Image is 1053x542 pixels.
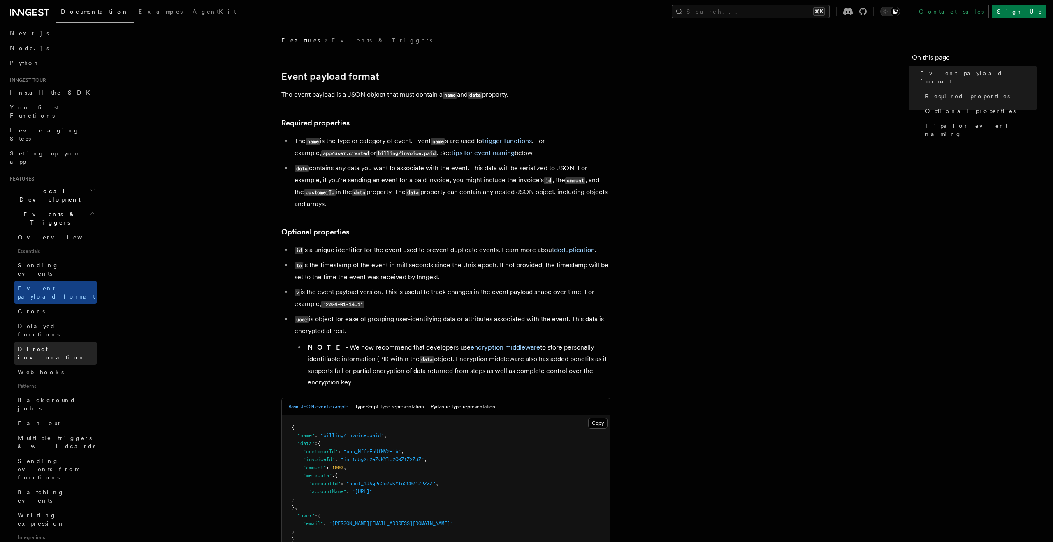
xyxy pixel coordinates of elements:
[7,56,97,70] a: Python
[18,420,60,426] span: Fan out
[922,118,1037,141] a: Tips for event naming
[920,69,1037,86] span: Event payload format
[308,343,346,351] strong: NOTE
[18,489,64,504] span: Batching events
[14,416,97,431] a: Fan out
[7,207,97,230] button: Events & Triggers
[281,117,350,129] a: Required properties
[420,356,434,363] code: data
[443,92,457,99] code: name
[482,137,532,145] a: trigger functions
[297,433,315,438] span: "name"
[18,512,65,527] span: Writing expression
[468,92,482,99] code: data
[424,456,427,462] span: ,
[10,45,49,51] span: Node.js
[14,245,97,258] span: Essentials
[303,521,323,526] span: "email"
[14,508,97,531] a: Writing expression
[10,104,59,119] span: Your first Functions
[318,513,320,519] span: {
[338,449,341,454] span: :
[355,398,424,415] button: TypeScript Type representation
[323,521,326,526] span: :
[451,149,515,157] a: tips for event naming
[14,342,97,365] a: Direct invocation
[341,456,424,462] span: "in_1J5g2n2eZvKYlo2C0Z1Z2Z3Z"
[297,440,315,446] span: "data"
[304,189,336,196] code: customerId
[14,281,97,304] a: Event payload format
[292,529,295,535] span: }
[292,162,610,210] li: contains any data you want to associate with the event. This data will be serialized to JSON. For...
[341,481,343,486] span: :
[303,449,338,454] span: "customerId"
[925,107,1016,115] span: Optional properties
[18,323,60,338] span: Delayed functions
[343,449,401,454] span: "cus_NffrFeUfNV2Hib"
[335,473,338,478] span: {
[343,465,346,470] span: ,
[295,247,303,254] code: id
[329,521,453,526] span: "[PERSON_NAME][EMAIL_ADDRESS][DOMAIN_NAME]"
[7,123,97,146] a: Leveraging Steps
[303,465,326,470] span: "amount"
[992,5,1046,18] a: Sign Up
[10,150,81,165] span: Setting up your app
[14,230,97,245] a: Overview
[917,66,1037,89] a: Event payload format
[292,313,610,388] li: is object for ease of grouping user-identifying data or attributes associated with the event. Thi...
[10,89,95,96] span: Install the SDK
[188,2,241,22] a: AgentKit
[320,433,384,438] span: "billing/invoice.paid"
[431,138,445,145] code: name
[18,346,85,361] span: Direct invocation
[813,7,825,16] kbd: ⌘K
[332,465,343,470] span: 1000
[7,41,97,56] a: Node.js
[588,418,608,429] button: Copy
[318,440,320,446] span: {
[281,36,320,44] span: Features
[7,146,97,169] a: Setting up your app
[281,89,610,101] p: The event payload is a JSON object that must contain a and property.
[7,176,34,182] span: Features
[14,393,97,416] a: Background jobs
[281,71,379,82] a: Event payload format
[544,177,552,184] code: id
[14,485,97,508] a: Batching events
[18,397,76,412] span: Background jobs
[914,5,989,18] a: Contact sales
[295,316,309,323] code: user
[309,489,346,494] span: "accountName"
[384,433,387,438] span: ,
[925,122,1037,138] span: Tips for event naming
[406,189,420,196] code: data
[10,30,49,37] span: Next.js
[7,100,97,123] a: Your first Functions
[297,513,315,519] span: "user"
[303,473,332,478] span: "metadata"
[295,262,303,269] code: ts
[18,308,45,315] span: Crons
[352,489,372,494] span: "[URL]"
[471,343,540,351] a: encryption middleware
[292,259,610,283] li: is the timestamp of the event in milliseconds since the Unix epoch. If not provided, the timestam...
[18,435,95,449] span: Multiple triggers & wildcards
[139,8,183,15] span: Examples
[672,5,830,18] button: Search...⌘K
[7,77,46,83] span: Inngest tour
[309,481,341,486] span: "accountId"
[18,234,102,241] span: Overview
[14,454,97,485] a: Sending events from functions
[292,244,610,256] li: is a unique identifier for the event used to prevent duplicate events. Learn more about .
[554,246,595,254] a: deduplication
[352,189,366,196] code: data
[922,89,1037,104] a: Required properties
[14,304,97,319] a: Crons
[7,184,97,207] button: Local Development
[56,2,134,23] a: Documentation
[18,458,79,481] span: Sending events from functions
[292,497,295,503] span: }
[295,289,300,296] code: v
